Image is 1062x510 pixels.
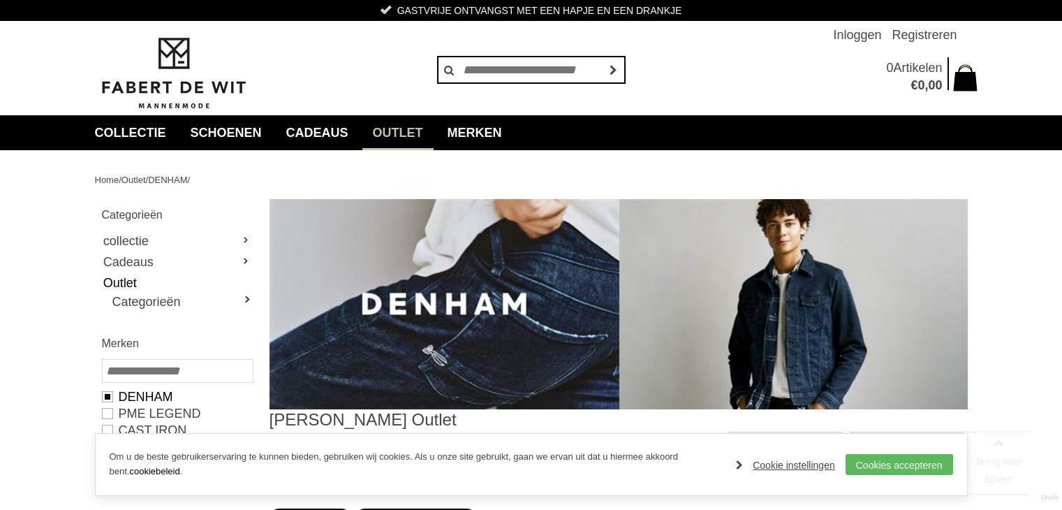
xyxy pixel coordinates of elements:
a: Cadeaus [276,115,359,150]
img: DENHAM [270,199,968,409]
a: Merken [437,115,512,150]
a: DENHAM [102,388,252,405]
a: Terug naar boven [967,432,1030,495]
span: 0 [886,61,893,75]
a: CAST IRON [102,422,252,439]
a: Home [95,175,119,185]
span: / [187,175,190,185]
span: / [146,175,149,185]
span: 00 [928,78,942,92]
a: Cookie instellingen [736,455,835,476]
img: Fabert de Wit [95,36,252,111]
p: Om u de beste gebruikerservaring te kunnen bieden, gebruiken wij cookies. Als u onze site gebruik... [110,450,723,479]
a: Inloggen [833,21,881,49]
a: collectie [84,115,177,150]
a: Outlet [102,272,252,293]
a: Schoenen [180,115,272,150]
span: / [119,175,121,185]
a: Outlet [362,115,434,150]
a: collectie [102,231,252,252]
span: 0 [917,78,924,92]
a: Outlet [121,175,146,185]
h1: [PERSON_NAME] Outlet [270,409,619,430]
a: Categorieën [112,293,252,310]
a: PME LEGEND [102,405,252,422]
a: Cookies accepteren [846,454,953,475]
a: cookiebeleid [129,466,179,476]
a: Cadeaus [102,252,252,272]
span: , [924,78,928,92]
h2: Categorieën [102,206,252,224]
span: Artikelen [893,61,942,75]
a: Divide [1041,489,1059,507]
span: € [910,78,917,92]
a: Registreren [892,21,957,49]
h2: Merken [102,335,252,352]
a: DENHAM [148,175,187,185]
